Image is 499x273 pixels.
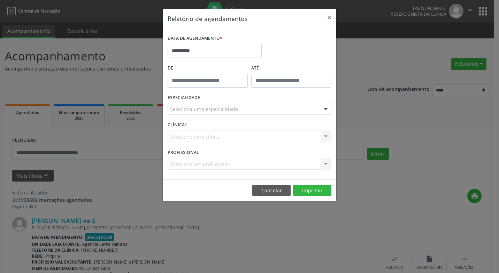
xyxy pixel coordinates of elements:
[251,63,331,74] label: ATÉ
[252,185,291,197] button: Cancelar
[168,147,199,158] label: PROFISSIONAL
[168,63,248,74] label: De
[168,120,187,131] label: CLÍNICA
[168,33,222,44] label: DATA DE AGENDAMENTO
[293,185,331,197] button: Imprimir
[322,9,336,26] button: Close
[170,105,238,113] span: Seleciona uma especialidade
[168,93,200,103] label: ESPECIALIDADE
[168,14,247,23] h5: Relatório de agendamentos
